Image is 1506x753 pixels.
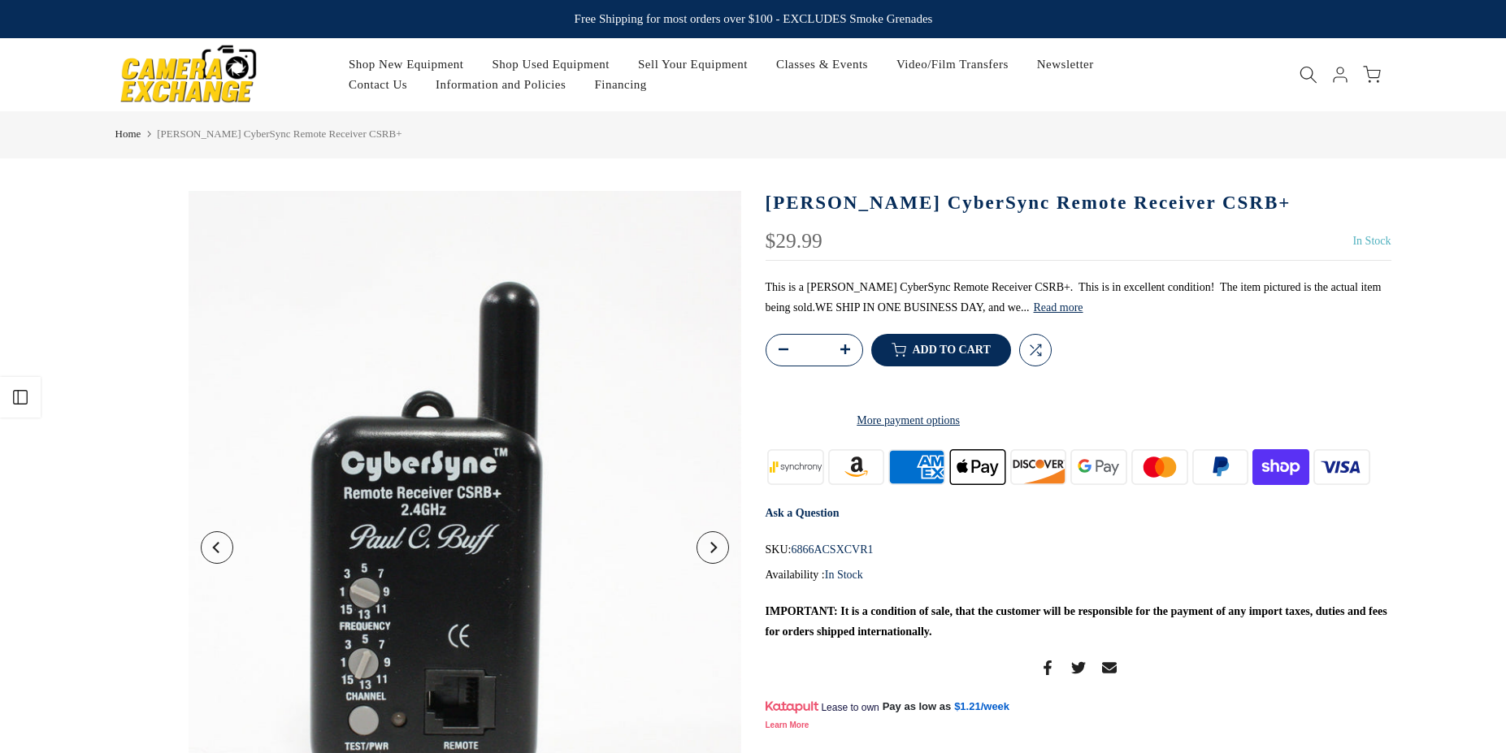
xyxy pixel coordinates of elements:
a: Learn More [766,721,809,729]
img: master [1129,447,1190,487]
a: Newsletter [1022,54,1108,75]
span: Lease to own [821,701,879,714]
span: Pay as low as [883,699,952,714]
img: amazon payments [826,447,887,487]
img: american express [887,447,948,487]
a: Contact Us [334,75,421,95]
span: In Stock [1352,235,1391,247]
a: Shop New Equipment [334,54,478,75]
a: $1.21/week [954,699,1009,714]
img: paypal [1190,447,1251,487]
a: Home [115,126,141,142]
a: Share on Email [1102,658,1117,677]
a: Classes & Events [762,54,882,75]
div: Availability : [766,565,1391,585]
div: $29.99 [766,231,822,252]
img: discover [1008,447,1069,487]
strong: IMPORTANT: It is a condition of sale, that the customer will be responsible for the payment of an... [766,605,1387,638]
a: Share on Twitter [1071,658,1086,677]
p: This is a [PERSON_NAME] CyberSync Remote Receiver CSRB+. This is in excellent condition! The item... [766,277,1391,318]
span: In Stock [825,569,863,581]
img: apple pay [947,447,1008,487]
h1: [PERSON_NAME] CyberSync Remote Receiver CSRB+ [766,191,1391,214]
span: [PERSON_NAME] CyberSync Remote Receiver CSRB+ [157,128,401,140]
img: google pay [1069,447,1130,487]
button: Read more [1034,301,1083,315]
img: shopify pay [1251,447,1312,487]
button: Previous [201,531,233,564]
button: Next [697,531,729,564]
span: Add to cart [913,344,991,356]
a: More payment options [766,410,1052,431]
strong: Free Shipping for most orders over $100 - EXCLUDES Smoke Grenades [574,12,932,25]
a: Sell Your Equipment [623,54,762,75]
a: Video/Film Transfers [882,54,1022,75]
a: Share on Facebook [1040,658,1055,677]
a: Ask a Question [766,507,840,519]
button: Add to cart [871,334,1011,366]
img: synchrony [766,447,827,487]
img: visa [1311,447,1372,487]
a: Financing [580,75,662,95]
a: Shop Used Equipment [478,54,624,75]
a: Information and Policies [422,75,580,95]
span: 6866ACSXCVR1 [791,539,873,560]
div: SKU: [766,539,1391,560]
